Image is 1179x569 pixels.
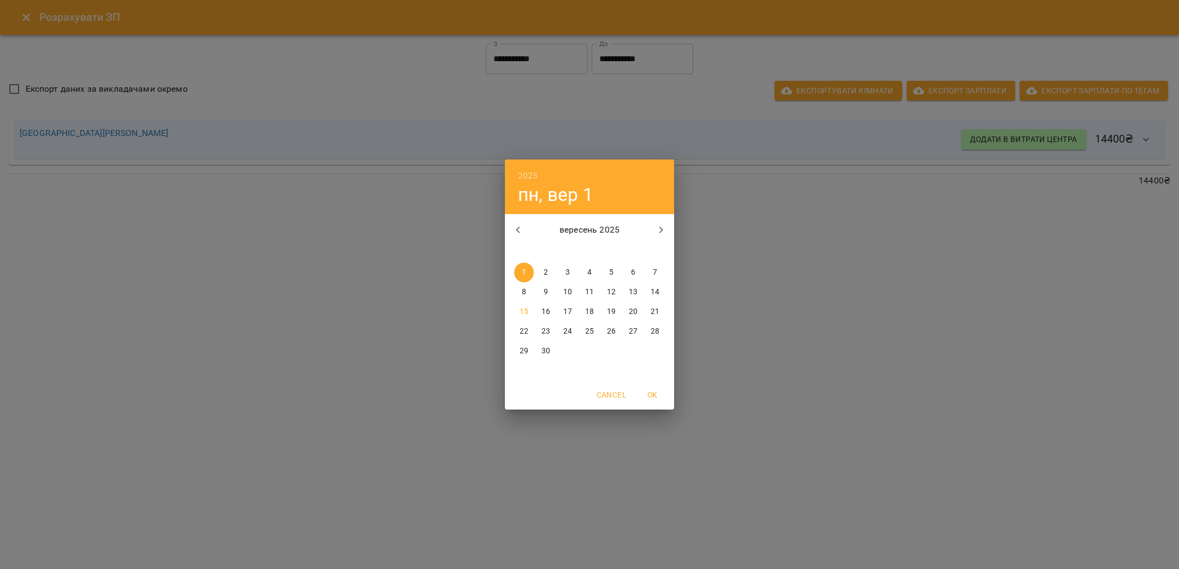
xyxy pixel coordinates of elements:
[580,246,599,257] span: чт
[541,346,550,357] p: 30
[629,287,638,298] p: 13
[602,322,621,341] button: 26
[623,302,643,322] button: 20
[609,267,614,278] p: 5
[563,306,572,317] p: 17
[536,322,556,341] button: 23
[541,326,550,337] p: 23
[514,341,534,361] button: 29
[623,282,643,302] button: 13
[558,282,577,302] button: 10
[536,302,556,322] button: 16
[645,246,665,257] span: нд
[645,282,665,302] button: 14
[631,267,635,278] p: 6
[536,341,556,361] button: 30
[602,282,621,302] button: 12
[522,287,526,298] p: 8
[558,302,577,322] button: 17
[623,263,643,282] button: 6
[651,326,659,337] p: 28
[639,388,665,401] span: OK
[651,287,659,298] p: 14
[607,287,616,298] p: 12
[585,306,594,317] p: 18
[520,346,528,357] p: 29
[585,326,594,337] p: 25
[607,306,616,317] p: 19
[518,168,538,183] button: 2025
[563,287,572,298] p: 10
[514,322,534,341] button: 22
[645,322,665,341] button: 28
[522,267,526,278] p: 1
[645,302,665,322] button: 21
[653,267,657,278] p: 7
[629,306,638,317] p: 20
[580,263,599,282] button: 4
[558,263,577,282] button: 3
[580,302,599,322] button: 18
[518,183,593,206] button: пн, вер 1
[587,267,592,278] p: 4
[645,263,665,282] button: 7
[580,322,599,341] button: 25
[514,263,534,282] button: 1
[565,267,570,278] p: 3
[514,246,534,257] span: пн
[597,388,626,401] span: Cancel
[514,282,534,302] button: 8
[580,282,599,302] button: 11
[602,302,621,322] button: 19
[558,246,577,257] span: ср
[536,282,556,302] button: 9
[602,246,621,257] span: пт
[635,385,670,405] button: OK
[520,326,528,337] p: 22
[536,246,556,257] span: вт
[563,326,572,337] p: 24
[514,302,534,322] button: 15
[520,306,528,317] p: 15
[623,246,643,257] span: сб
[602,263,621,282] button: 5
[607,326,616,337] p: 26
[651,306,659,317] p: 21
[592,385,630,405] button: Cancel
[585,287,594,298] p: 11
[531,223,648,236] p: вересень 2025
[536,263,556,282] button: 2
[541,306,550,317] p: 16
[629,326,638,337] p: 27
[558,322,577,341] button: 24
[623,322,643,341] button: 27
[544,287,548,298] p: 9
[544,267,548,278] p: 2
